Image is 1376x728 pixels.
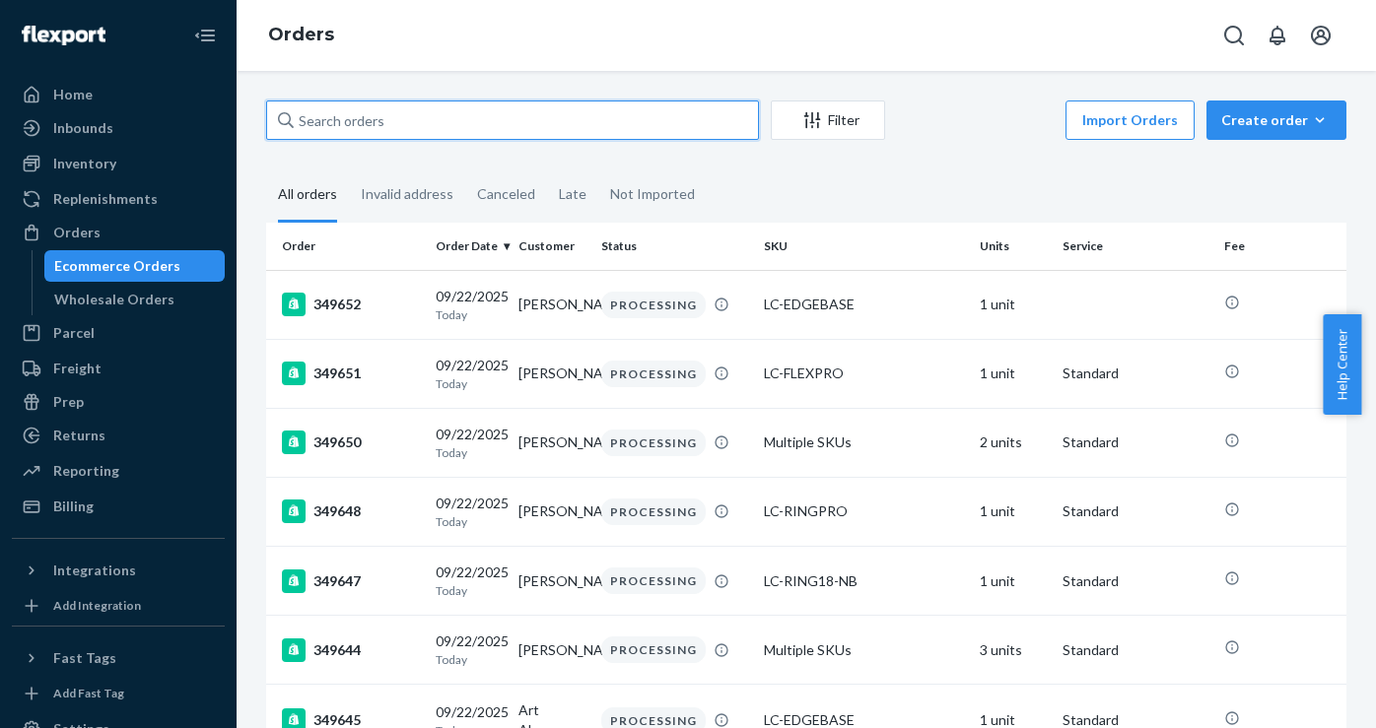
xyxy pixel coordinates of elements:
[12,555,225,586] button: Integrations
[764,364,964,383] div: LC-FLEXPRO
[12,112,225,144] a: Inbounds
[610,168,695,220] div: Not Imported
[436,425,503,461] div: 09/22/2025
[436,651,503,668] p: Today
[601,636,706,663] div: PROCESSING
[477,168,535,220] div: Canceled
[559,168,586,220] div: Late
[12,317,225,349] a: Parcel
[601,361,706,387] div: PROCESSING
[972,547,1055,616] td: 1 unit
[53,685,124,701] div: Add Fast Tag
[511,270,593,339] td: [PERSON_NAME]
[1216,223,1346,270] th: Fee
[53,85,93,104] div: Home
[12,491,225,522] a: Billing
[1055,223,1216,270] th: Service
[12,217,225,248] a: Orders
[511,339,593,408] td: [PERSON_NAME]
[601,567,706,594] div: PROCESSING
[436,287,503,323] div: 09/22/2025
[764,501,964,521] div: LC-RINGPRO
[44,284,226,315] a: Wholesale Orders
[601,498,706,525] div: PROCESSING
[266,223,428,270] th: Order
[436,375,503,392] p: Today
[53,189,158,209] div: Replenishments
[12,79,225,110] a: Home
[972,616,1055,685] td: 3 units
[44,250,226,282] a: Ecommerce Orders
[12,420,225,451] a: Returns
[282,499,420,523] div: 349648
[12,386,225,418] a: Prep
[12,594,225,618] a: Add Integration
[436,513,503,530] p: Today
[511,408,593,477] td: [PERSON_NAME]
[972,223,1055,270] th: Units
[53,323,95,343] div: Parcel
[436,582,503,599] p: Today
[593,223,755,270] th: Status
[1221,110,1332,130] div: Create order
[22,26,105,45] img: Flexport logo
[278,168,337,223] div: All orders
[756,223,972,270] th: SKU
[12,455,225,487] a: Reporting
[282,362,420,385] div: 349651
[1063,501,1208,521] p: Standard
[268,24,334,45] a: Orders
[972,270,1055,339] td: 1 unit
[12,642,225,674] button: Fast Tags
[185,16,225,55] button: Close Navigation
[266,100,759,140] input: Search orders
[511,616,593,685] td: [PERSON_NAME]
[601,430,706,456] div: PROCESSING
[252,7,350,64] ol: breadcrumbs
[436,306,503,323] p: Today
[53,118,113,138] div: Inbounds
[53,496,94,516] div: Billing
[282,638,420,662] div: 349644
[53,154,116,173] div: Inventory
[53,359,102,378] div: Freight
[972,477,1055,546] td: 1 unit
[53,561,136,580] div: Integrations
[53,461,119,481] div: Reporting
[1063,640,1208,660] p: Standard
[436,444,503,461] p: Today
[1301,16,1341,55] button: Open account menu
[436,494,503,530] div: 09/22/2025
[972,408,1055,477] td: 2 units
[53,392,84,412] div: Prep
[764,295,964,314] div: LC-EDGEBASE
[53,597,141,614] div: Add Integration
[756,616,972,685] td: Multiple SKUs
[1063,364,1208,383] p: Standard
[12,183,225,215] a: Replenishments
[428,223,511,270] th: Order Date
[1258,16,1297,55] button: Open notifications
[53,426,105,445] div: Returns
[764,571,964,591] div: LC-RING18-NB
[53,223,101,242] div: Orders
[1214,16,1254,55] button: Open Search Box
[1323,314,1361,415] button: Help Center
[772,110,884,130] div: Filter
[12,353,225,384] a: Freight
[771,100,885,140] button: Filter
[1206,100,1346,140] button: Create order
[972,339,1055,408] td: 1 unit
[436,631,503,668] div: 09/22/2025
[282,293,420,316] div: 349652
[436,356,503,392] div: 09/22/2025
[1063,432,1208,452] p: Standard
[518,237,585,254] div: Customer
[282,430,420,454] div: 349650
[54,290,174,309] div: Wholesale Orders
[12,148,225,179] a: Inventory
[53,648,116,668] div: Fast Tags
[12,682,225,705] a: Add Fast Tag
[511,547,593,616] td: [PERSON_NAME]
